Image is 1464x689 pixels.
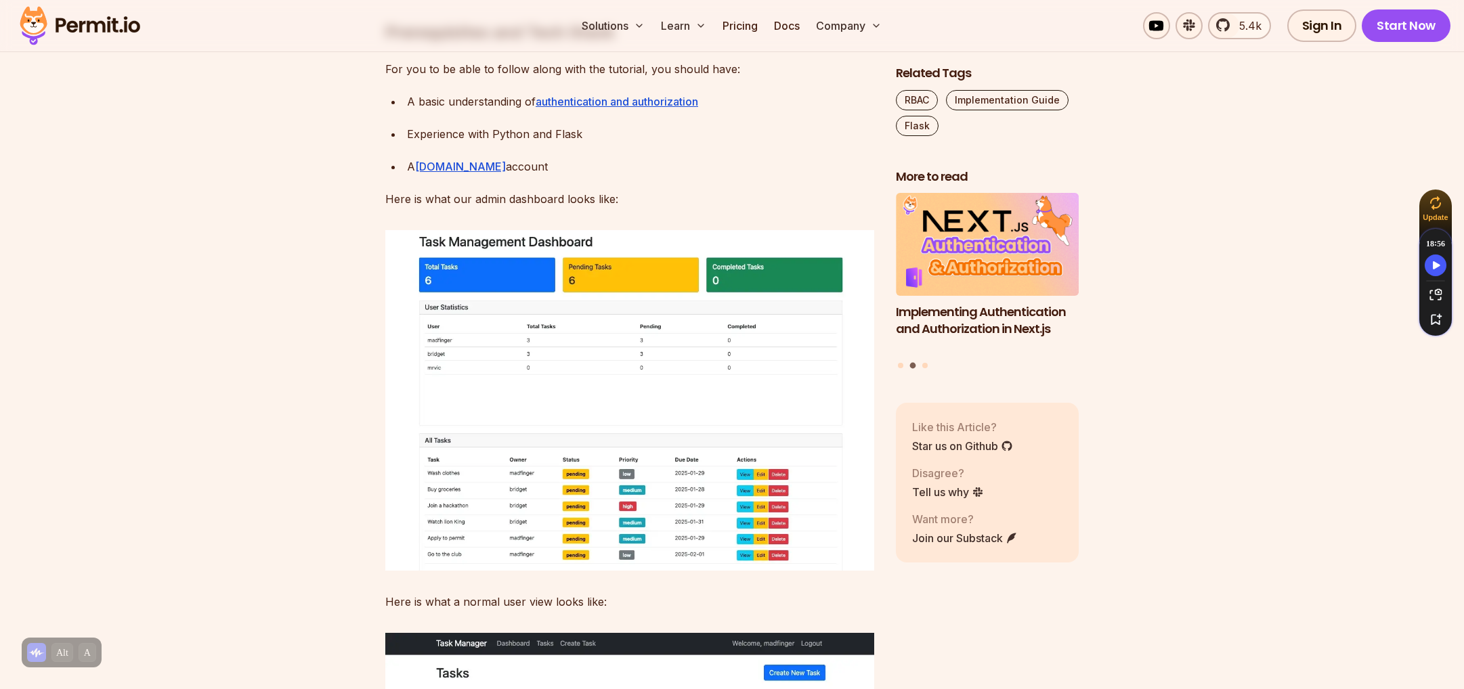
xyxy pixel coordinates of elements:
[385,60,874,79] p: For you to be able to follow along with the tutorial, you should have:
[898,363,903,368] button: Go to slide 1
[717,12,763,39] a: Pricing
[912,438,1013,454] a: Star us on Github
[896,169,1079,185] h2: More to read
[385,592,874,611] p: Here is what a normal user view looks like:
[811,12,887,39] button: Company
[1362,9,1450,42] a: Start Now
[912,419,1013,435] p: Like this Article?
[655,12,712,39] button: Learn
[1287,9,1357,42] a: Sign In
[769,12,805,39] a: Docs
[912,484,984,500] a: Tell us why
[896,194,1079,355] li: 2 of 3
[896,116,939,136] a: Flask
[910,363,916,369] button: Go to slide 2
[407,92,874,111] div: A basic understanding of
[385,190,874,208] p: Here is what our admin dashboard looks like:
[912,530,1018,546] a: Join our Substack
[896,194,1079,371] div: Posts
[946,90,1069,110] a: Implementation Guide
[896,65,1079,82] h2: Related Tags
[407,125,874,143] div: Experience with Python and Flask
[576,12,650,39] button: Solutions
[896,194,1079,296] img: Implementing Authentication and Authorization in Next.js
[14,3,146,49] img: Permit logo
[912,511,1018,527] p: Want more?
[536,95,698,108] a: authentication and authorization
[385,230,874,571] img: image.png
[1231,18,1262,34] span: 5.4k
[896,304,1079,338] h3: Implementing Authentication and Authorization in Next.js
[896,90,938,110] a: RBAC
[896,194,1079,355] a: Implementing Authentication and Authorization in Next.jsImplementing Authentication and Authoriza...
[1208,12,1271,39] a: 5.4k
[922,363,928,368] button: Go to slide 3
[415,160,506,173] a: [DOMAIN_NAME]
[407,157,874,176] div: A account
[912,465,984,481] p: Disagree?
